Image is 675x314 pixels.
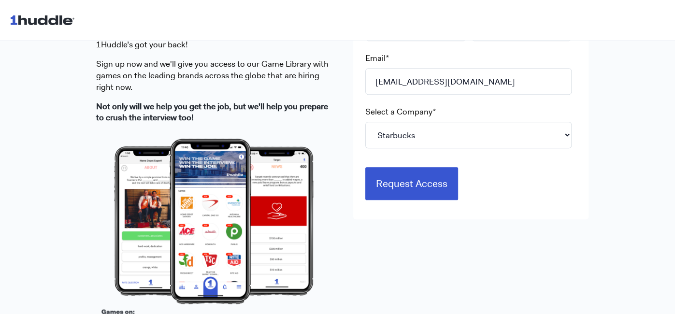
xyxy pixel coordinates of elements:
[365,53,386,63] span: Email
[96,58,331,93] p: S
[96,101,328,123] strong: Not only will we help you get the job, but we'll help you prepare to crush the interview too!
[96,58,329,92] span: ign up now and we'll give you access to our Game Library with games on the leading brands across ...
[365,106,432,117] span: Select a Company
[365,167,458,200] input: Request Access
[10,11,79,29] img: 1huddle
